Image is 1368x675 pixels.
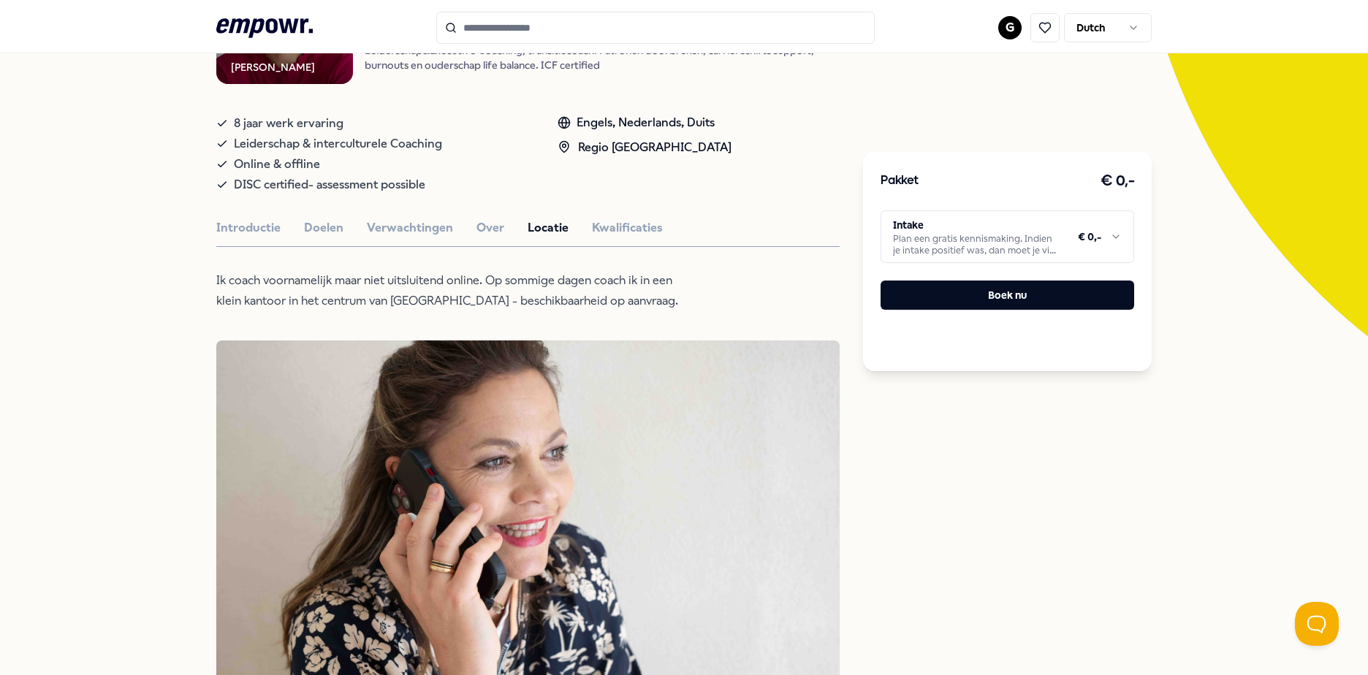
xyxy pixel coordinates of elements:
[1101,169,1135,193] h3: € 0,-
[558,113,731,132] div: Engels, Nederlands, Duits
[231,59,315,75] div: [PERSON_NAME]
[365,43,840,72] p: Leiderschap&Executive Coaching, transitiecoach. Patronen doorbreken, carrièreshifts support, burn...
[592,218,663,237] button: Kwalificaties
[367,218,453,237] button: Verwachtingen
[998,16,1022,39] button: G
[881,281,1134,310] button: Boek nu
[436,12,875,44] input: Search for products, categories or subcategories
[216,270,691,311] p: Ik coach voornamelijk maar niet uitsluitend online. Op sommige dagen coach ik in een klein kantoo...
[558,138,731,157] div: Regio [GEOGRAPHIC_DATA]
[234,134,442,154] span: Leiderschap & interculturele Coaching
[304,218,343,237] button: Doelen
[216,218,281,237] button: Introductie
[1295,602,1339,646] iframe: Help Scout Beacon - Open
[234,113,343,134] span: 8 jaar werk ervaring
[234,154,320,175] span: Online & offline
[476,218,504,237] button: Over
[528,218,569,237] button: Locatie
[234,175,425,195] span: DISC certified- assessment possible
[881,172,919,191] h3: Pakket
